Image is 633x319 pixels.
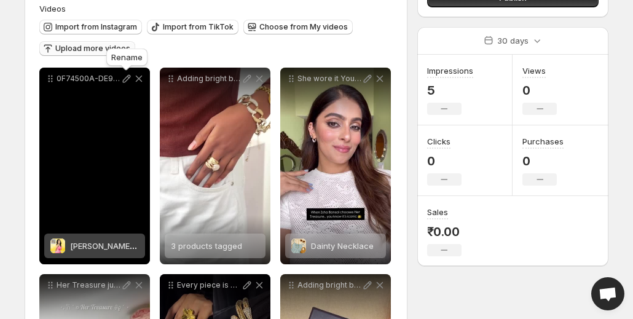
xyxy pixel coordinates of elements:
p: ₹0.00 [427,224,462,239]
p: 30 days [497,34,529,47]
div: Adding bright bold and beautiful pieces from hertreasurejewels3 products tagged [160,68,270,264]
p: 0 [427,154,462,168]
p: 0F74500A-DE96-4B6F-99DE-0FB27E7BEB68 [57,74,120,84]
p: 0 [522,83,557,98]
p: Her Treasure just dropped elegance in every sparkle These bangles and rings scream aesthetic chic... [57,280,120,290]
button: Import from TikTok [147,20,238,34]
p: 0 [522,154,564,168]
p: Adding bright bold and the most beautiful pieces from hertreasurejewels to my collection [297,280,361,290]
p: Every piece is a STATEMENT Got these stunning pieces that turns heads from hertreasurejewels You ... [177,280,241,290]
button: Import from Instagram [39,20,142,34]
div: Open chat [591,277,624,310]
span: 3 products tagged [171,241,242,251]
span: Videos [39,4,66,14]
img: Rasha Pearl Hoops [50,238,65,253]
span: Dainty Necklace [311,241,374,251]
h3: Impressions [427,65,473,77]
button: Choose from My videos [243,20,353,34]
h3: Purchases [522,135,564,148]
p: She wore it You deserve it Influencer [PERSON_NAME] theglamisha shines in our bestselling Dainty ... [297,74,361,84]
h3: Clicks [427,135,450,148]
h3: Sales [427,206,448,218]
div: 0F74500A-DE96-4B6F-99DE-0FB27E7BEB68Rasha Pearl Hoops[PERSON_NAME] Hoops [39,68,150,264]
span: Import from Instagram [55,22,137,32]
h3: Views [522,65,546,77]
span: Choose from My videos [259,22,348,32]
p: Adding bright bold and beautiful pieces from hertreasurejewels [177,74,241,84]
div: She wore it You deserve it Influencer [PERSON_NAME] theglamisha shines in our bestselling Dainty ... [280,68,391,264]
img: Dainty Necklace [291,238,306,253]
button: Upload more videos [39,41,135,56]
p: 5 [427,83,473,98]
span: Upload more videos [55,44,130,53]
span: [PERSON_NAME] Hoops [70,241,159,251]
span: Import from TikTok [163,22,234,32]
